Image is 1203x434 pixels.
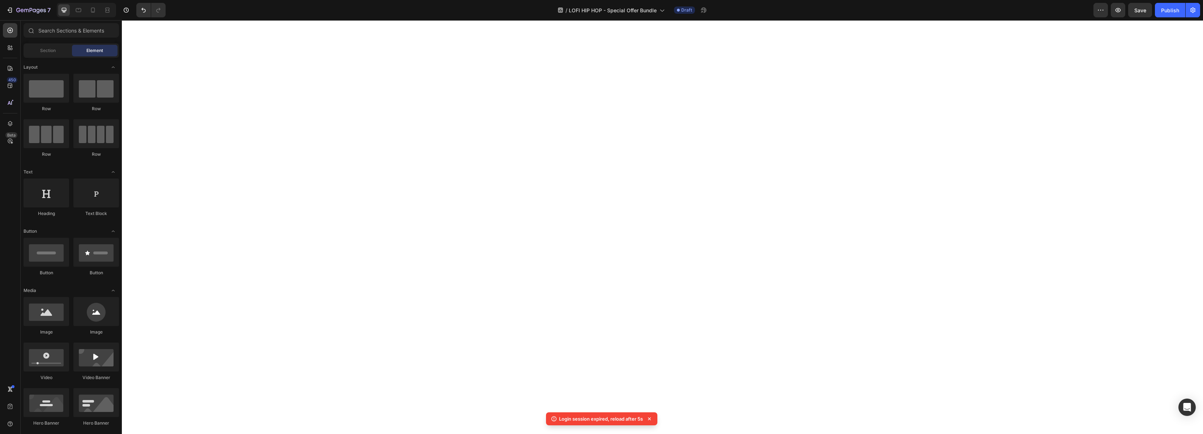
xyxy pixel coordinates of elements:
[24,169,33,175] span: Text
[559,415,643,422] p: Login session expired, reload after 5s
[3,3,54,17] button: 7
[24,228,37,235] span: Button
[107,61,119,73] span: Toggle open
[73,420,119,426] div: Hero Banner
[1134,7,1146,13] span: Save
[24,270,69,276] div: Button
[73,329,119,335] div: Image
[1161,7,1179,14] div: Publish
[107,285,119,296] span: Toggle open
[5,132,17,138] div: Beta
[24,287,36,294] span: Media
[73,374,119,381] div: Video Banner
[24,420,69,426] div: Hero Banner
[107,166,119,178] span: Toggle open
[24,329,69,335] div: Image
[24,210,69,217] div: Heading
[73,270,119,276] div: Button
[24,374,69,381] div: Video
[107,225,119,237] span: Toggle open
[681,7,692,13] span: Draft
[569,7,657,14] span: LOFI HIP HOP - Special Offer Bundle
[73,106,119,112] div: Row
[24,151,69,158] div: Row
[24,23,119,38] input: Search Sections & Elements
[86,47,103,54] span: Element
[73,210,119,217] div: Text Block
[566,7,567,14] span: /
[24,64,38,70] span: Layout
[40,47,56,54] span: Section
[136,3,166,17] div: Undo/Redo
[1178,399,1196,416] div: Open Intercom Messenger
[24,106,69,112] div: Row
[1128,3,1152,17] button: Save
[7,77,17,83] div: 450
[1155,3,1185,17] button: Publish
[47,6,51,14] p: 7
[73,151,119,158] div: Row
[122,20,1203,434] iframe: Design area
